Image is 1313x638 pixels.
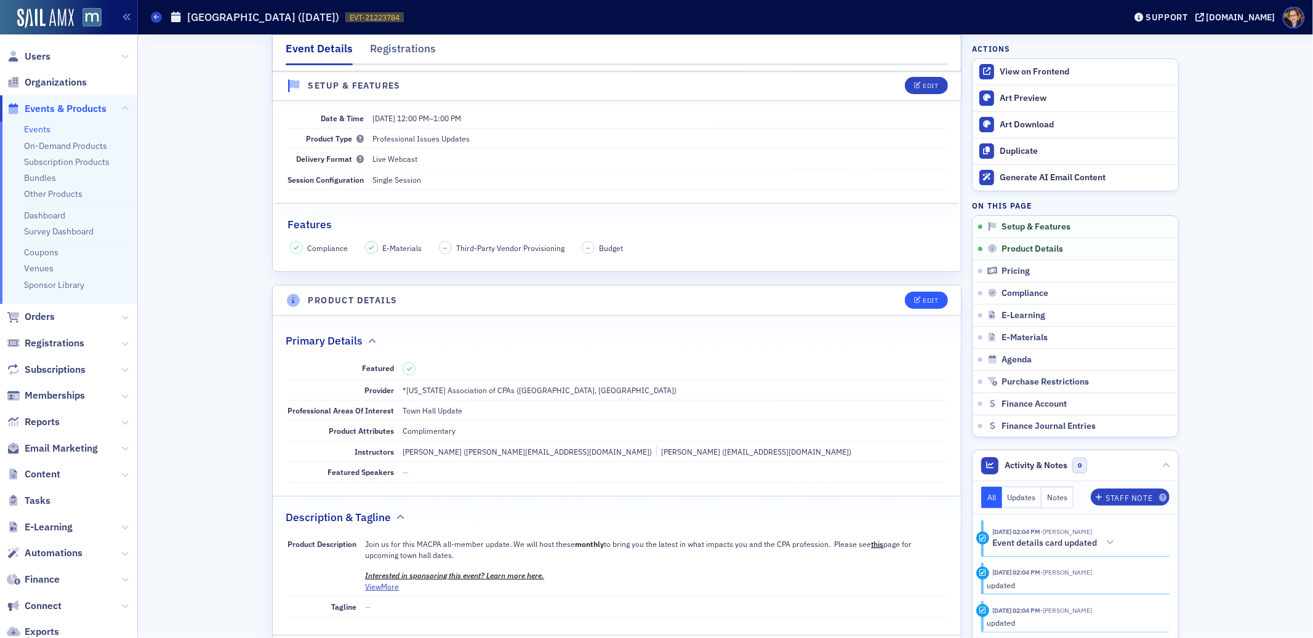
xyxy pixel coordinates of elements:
[1002,421,1096,432] span: Finance Journal Entries
[981,487,1002,508] button: All
[599,242,623,253] span: Budget
[25,102,106,116] span: Events & Products
[1005,459,1068,472] span: Activity & Notes
[286,509,391,525] h2: Description & Tagline
[7,389,85,402] a: Memberships
[287,217,332,233] h2: Features
[25,415,60,429] span: Reports
[25,363,86,377] span: Subscriptions
[1002,244,1064,255] span: Product Details
[403,425,456,436] div: Complimentary
[1042,487,1074,508] button: Notes
[307,242,348,253] span: Compliance
[372,134,470,143] span: Professional Issues Updates
[327,467,394,477] span: Featured Speakers
[1041,606,1093,615] span: Dee Sullivan
[25,50,50,63] span: Users
[923,83,939,90] div: Edit
[973,86,1178,111] a: Art Preview
[24,172,56,183] a: Bundles
[976,532,989,544] div: Activity
[1207,12,1275,23] div: [DOMAIN_NAME]
[17,9,74,28] img: SailAMX
[321,113,364,123] span: Date & Time
[365,581,399,592] button: ViewMore
[403,405,462,416] div: Town Hall Update
[382,242,422,253] span: E-Materials
[1002,310,1046,321] span: E-Learning
[296,154,364,164] span: Delivery Format
[286,333,363,349] h2: Primary Details
[1072,458,1088,473] span: 0
[286,41,353,65] div: Event Details
[397,113,429,123] time: 12:00 PM
[7,468,60,481] a: Content
[1002,487,1042,508] button: Updates
[74,8,102,29] a: View Homepage
[1000,66,1172,78] div: View on Frontend
[7,50,50,63] a: Users
[25,546,82,560] span: Automations
[993,527,1041,536] time: 8/11/2025 02:04 PM
[1002,377,1090,388] span: Purchase Restrictions
[25,389,85,402] span: Memberships
[993,606,1041,615] time: 8/11/2025 02:04 PM
[1000,93,1172,104] div: Art Preview
[24,124,50,135] a: Events
[24,140,107,151] a: On-Demand Products
[987,617,1162,628] div: updated
[1106,495,1153,501] div: Staff Note
[329,426,394,436] span: Product Attributes
[287,405,394,415] span: Professional Areas Of Interest
[25,442,98,455] span: Email Marketing
[370,41,436,63] div: Registrations
[871,539,883,549] a: this
[973,111,1178,138] a: Art Download
[456,242,564,253] span: Third-Party Vendor Provisioning
[365,602,371,612] span: —
[308,294,398,307] h4: Product Details
[355,447,394,457] span: Instructors
[403,385,677,395] span: *[US_STATE] Association of CPAs ([GEOGRAPHIC_DATA], [GEOGRAPHIC_DATA])
[403,467,409,477] span: —
[1002,221,1071,233] span: Setup & Features
[362,363,394,373] span: Featured
[25,337,84,350] span: Registrations
[403,446,652,457] div: [PERSON_NAME] ([PERSON_NAME][EMAIL_ADDRESS][DOMAIN_NAME])
[987,580,1162,591] div: updated
[24,226,94,237] a: Survey Dashboard
[25,520,73,534] span: E-Learning
[331,602,356,612] span: Tagline
[923,297,939,304] div: Edit
[372,154,417,164] span: Live Webcast
[976,567,989,580] div: Update
[905,78,947,95] button: Edit
[443,244,447,252] span: –
[1000,146,1172,157] div: Duplicate
[24,156,110,167] a: Subscription Products
[1002,266,1030,277] span: Pricing
[364,385,394,395] span: Provider
[1041,527,1093,536] span: Dee Sullivan
[25,573,60,586] span: Finance
[25,310,55,324] span: Orders
[7,102,106,116] a: Events & Products
[1002,288,1049,299] span: Compliance
[287,539,356,549] span: Product Description
[365,538,946,561] p: Join us for this MACPA all-member update. We will host these to bring you the latest in what impa...
[308,79,401,92] h4: Setup & Features
[25,76,87,89] span: Organizations
[7,520,73,534] a: E-Learning
[656,446,851,457] div: [PERSON_NAME] ([EMAIL_ADDRESS][DOMAIN_NAME])
[365,570,544,580] a: Interested in sponsoring this event? Learn more here.
[25,468,60,481] span: Content
[24,263,54,274] a: Venues
[287,175,364,185] span: Session Configuration
[972,43,1010,54] h4: Actions
[1002,399,1067,410] span: Finance Account
[972,200,1179,211] h4: On this page
[993,538,1098,549] h5: Event details card updated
